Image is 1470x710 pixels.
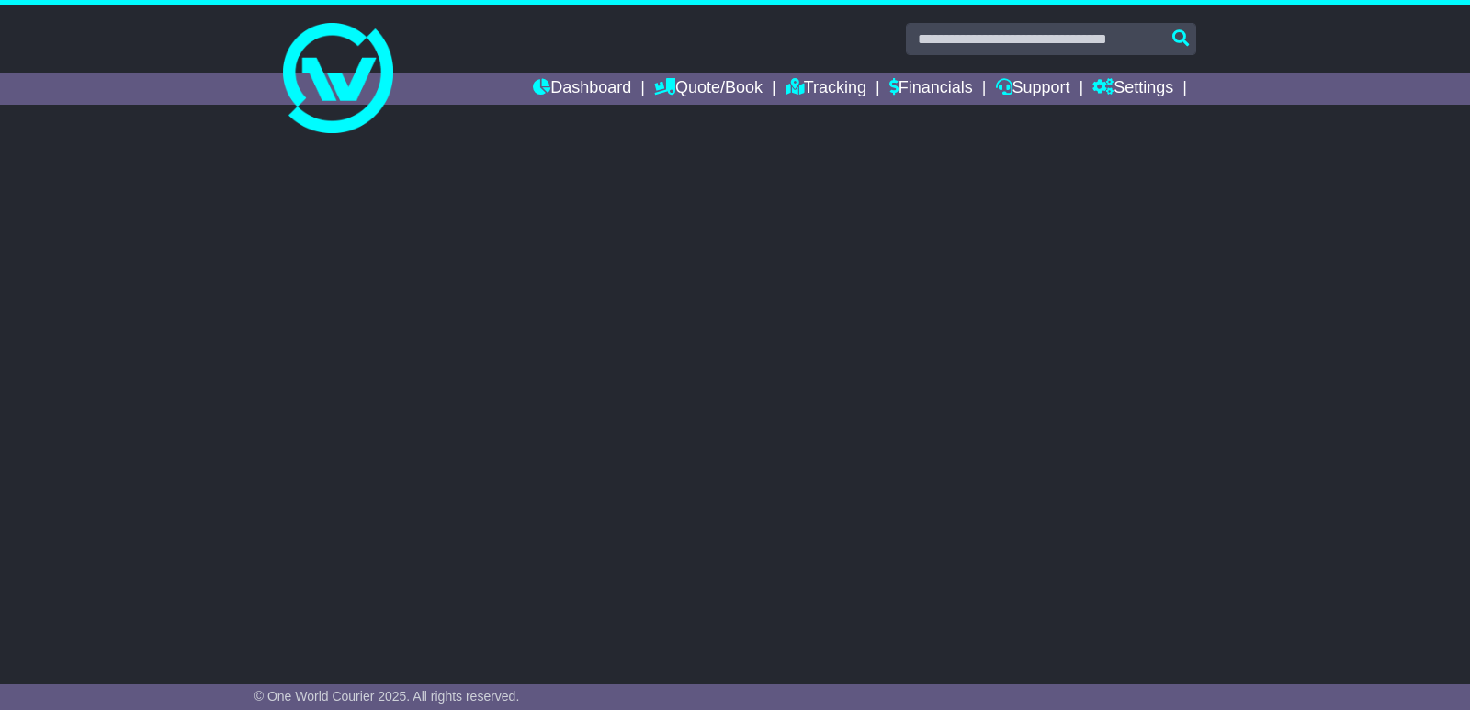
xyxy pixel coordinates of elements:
[996,73,1070,105] a: Support
[533,73,631,105] a: Dashboard
[889,73,973,105] a: Financials
[254,689,520,704] span: © One World Courier 2025. All rights reserved.
[786,73,866,105] a: Tracking
[654,73,763,105] a: Quote/Book
[1092,73,1173,105] a: Settings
